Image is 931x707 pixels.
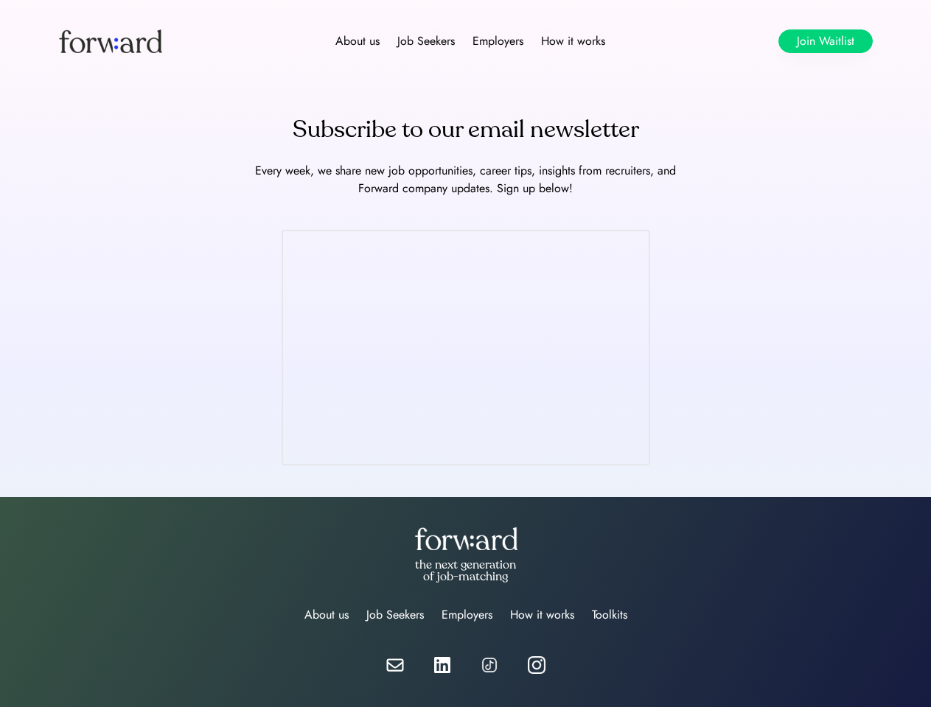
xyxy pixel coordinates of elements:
div: Employers [442,606,492,624]
button: Join Waitlist [778,29,873,53]
img: Forward logo [59,29,162,53]
div: Every week, we share new job opportunities, career tips, insights from recruiters, and Forward co... [237,162,694,197]
div: How it works [510,606,574,624]
img: instagram%20icon%20white.webp [528,656,545,674]
img: email-white.svg [386,658,404,672]
img: tiktok%20icon.png [481,656,498,674]
div: Job Seekers [397,32,455,50]
img: linkedin-white.svg [433,657,451,674]
img: forward-logo-white.png [414,527,517,550]
div: Subscribe to our email newsletter [293,112,639,147]
div: the next generation of job-matching [409,559,523,583]
div: About us [335,32,380,50]
div: About us [304,606,349,624]
div: Employers [473,32,523,50]
div: Toolkits [592,606,627,624]
div: How it works [541,32,605,50]
div: Job Seekers [366,606,424,624]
